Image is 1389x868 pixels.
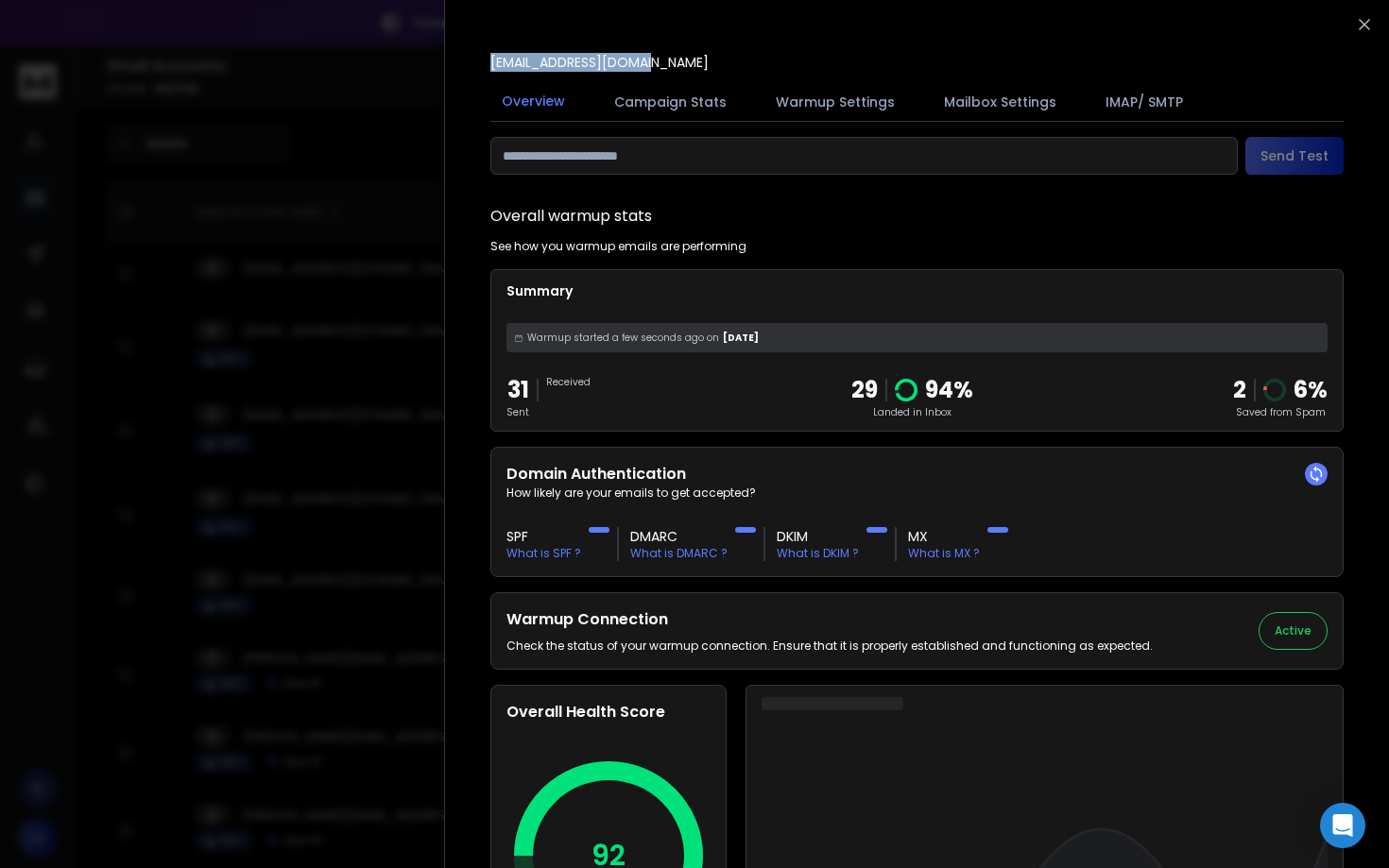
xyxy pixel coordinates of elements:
p: How likely are your emails to get accepted? [506,485,1328,501]
p: 31 [506,375,529,405]
p: What is MX ? [908,546,980,561]
h3: DKIM [777,527,859,546]
p: [EMAIL_ADDRESS][DOMAIN_NAME] [490,53,709,72]
h3: MX [908,527,980,546]
p: Check the status of your warmup connection. Ensure that it is properly established and functionin... [506,638,1153,654]
h3: DMARC [630,527,728,546]
h3: SPF [506,527,581,546]
p: Summary [506,281,1328,300]
button: Warmup Settings [764,81,906,123]
p: 94 % [925,375,973,405]
button: Active [1259,612,1328,650]
span: Warmup started a few seconds ago on [527,331,719,345]
p: Received [546,375,591,389]
p: See how you warmup emails are performing [490,239,746,254]
p: Sent [506,405,529,419]
p: What is SPF ? [506,546,581,561]
strong: 2 [1233,374,1246,405]
h2: Overall Health Score [506,701,711,723]
p: 29 [851,375,878,405]
h2: Domain Authentication [506,463,1328,485]
button: Mailbox Settings [933,81,1068,123]
div: Open Intercom Messenger [1320,803,1365,848]
div: [DATE] [506,323,1328,352]
h1: Overall warmup stats [490,205,652,228]
p: What is DKIM ? [777,546,859,561]
p: Landed in Inbox [851,405,973,419]
button: Overview [490,80,576,124]
button: Campaign Stats [603,81,738,123]
p: 6 % [1294,375,1328,405]
button: IMAP/ SMTP [1094,81,1194,123]
p: Saved from Spam [1233,405,1328,419]
h2: Warmup Connection [506,608,1153,631]
p: What is DMARC ? [630,546,728,561]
